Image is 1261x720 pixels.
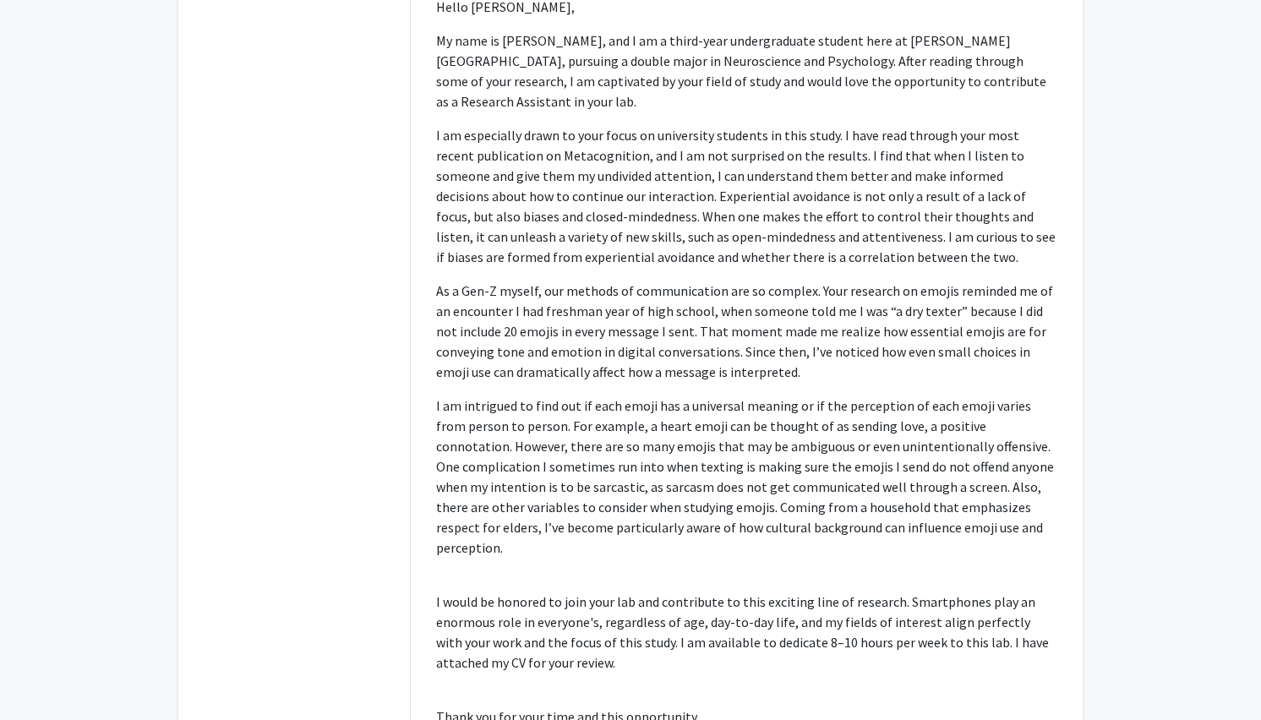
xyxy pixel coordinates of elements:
p: I am intrigued to find out if each emoji has a universal meaning or if the perception of each emo... [436,395,1057,558]
p: As a Gen-Z myself, our methods of communication are so complex. Your research on emojis reminded ... [436,281,1057,382]
p: My name is [PERSON_NAME], and I am a third-year undergraduate student here at [PERSON_NAME][GEOGR... [436,30,1057,112]
p: I am especially drawn to your focus on university students in this study. I have read through you... [436,125,1057,267]
iframe: Chat [13,644,72,707]
p: I would be honored to join your lab and contribute to this exciting line of research. Smartphones... [436,592,1057,673]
